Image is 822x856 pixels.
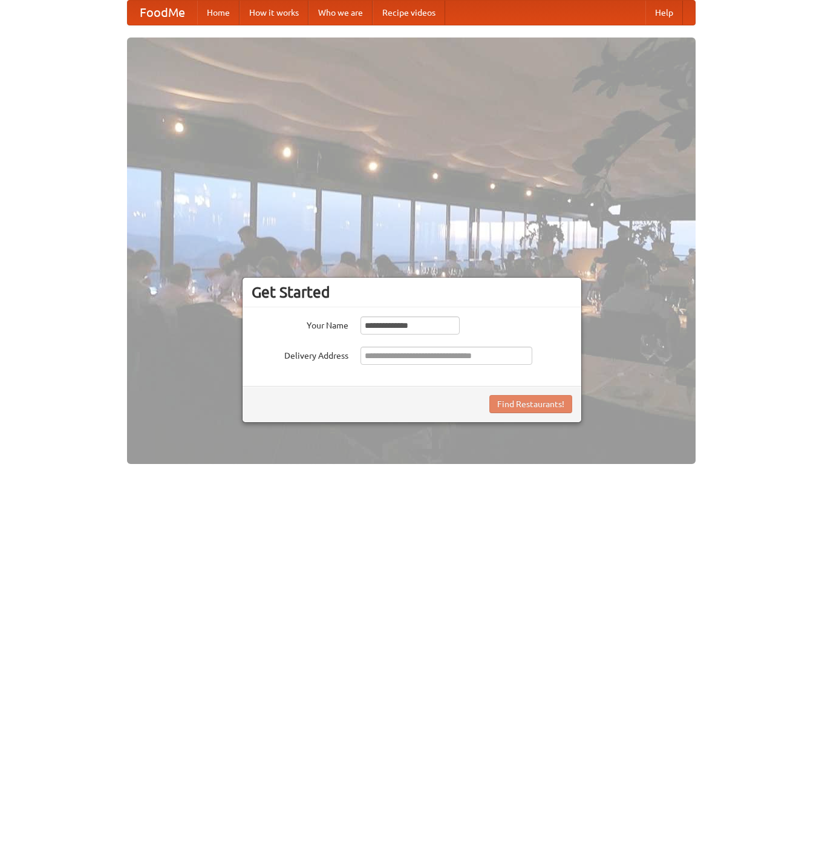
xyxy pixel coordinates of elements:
[128,1,197,25] a: FoodMe
[197,1,240,25] a: Home
[308,1,373,25] a: Who we are
[252,283,572,301] h3: Get Started
[373,1,445,25] a: Recipe videos
[489,395,572,413] button: Find Restaurants!
[252,316,348,332] label: Your Name
[252,347,348,362] label: Delivery Address
[645,1,683,25] a: Help
[240,1,308,25] a: How it works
